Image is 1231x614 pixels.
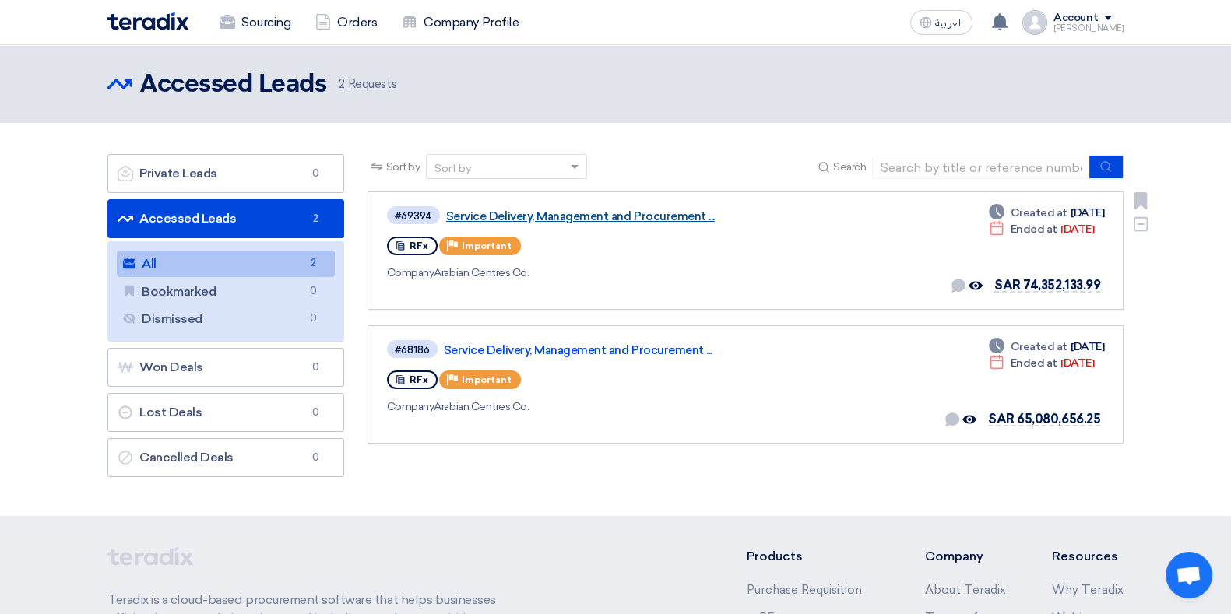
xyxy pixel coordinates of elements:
[833,159,866,175] span: Search
[207,5,303,40] a: Sourcing
[1011,355,1057,371] span: Ended at
[747,583,862,597] a: Purchase Requisition
[306,405,325,420] span: 0
[410,374,428,385] span: RFx
[910,10,972,35] button: العربية
[395,345,430,355] div: #68186
[387,400,434,413] span: Company
[306,166,325,181] span: 0
[994,278,1100,293] span: SAR 74,352,133.99
[107,12,188,30] img: Teradix logo
[339,77,345,91] span: 2
[117,279,335,305] a: Bookmarked
[389,5,531,40] a: Company Profile
[306,360,325,375] span: 0
[140,69,326,100] h2: Accessed Leads
[989,355,1094,371] div: [DATE]
[303,5,389,40] a: Orders
[989,221,1094,237] div: [DATE]
[462,374,512,385] span: Important
[410,240,428,251] span: RFx
[434,160,471,177] div: Sort by
[107,438,344,477] a: Cancelled Deals0
[1052,583,1124,597] a: Why Teradix
[924,547,1005,566] li: Company
[107,154,344,193] a: Private Leads0
[446,209,835,223] a: Service Delivery, Management and Procurement ...
[924,583,1005,597] a: About Teradix
[107,393,344,432] a: Lost Deals0
[1053,24,1124,33] div: [PERSON_NAME]
[872,156,1090,179] input: Search by title or reference number
[117,251,335,277] a: All
[117,306,335,332] a: Dismissed
[1011,339,1067,355] span: Created at
[304,311,322,327] span: 0
[387,265,839,281] div: Arabian Centres Co.
[1053,12,1098,25] div: Account
[387,398,836,415] div: Arabian Centres Co.
[462,240,512,251] span: Important
[747,547,878,566] li: Products
[304,283,322,300] span: 0
[1052,547,1124,566] li: Resources
[387,266,434,279] span: Company
[339,75,396,93] span: Requests
[306,211,325,226] span: 2
[395,211,432,221] div: #69394
[1011,221,1057,237] span: Ended at
[107,348,344,387] a: Won Deals0
[1022,10,1047,35] img: profile_test.png
[304,255,322,272] span: 2
[107,199,344,238] a: Accessed Leads2
[989,205,1104,221] div: [DATE]
[444,343,833,357] a: Service Delivery, Management and Procurement ...
[306,450,325,465] span: 0
[989,339,1104,355] div: [DATE]
[386,159,420,175] span: Sort by
[1011,205,1067,221] span: Created at
[1166,552,1212,598] div: Open chat
[935,18,963,29] span: العربية
[988,412,1100,426] span: SAR 65,080,656.25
